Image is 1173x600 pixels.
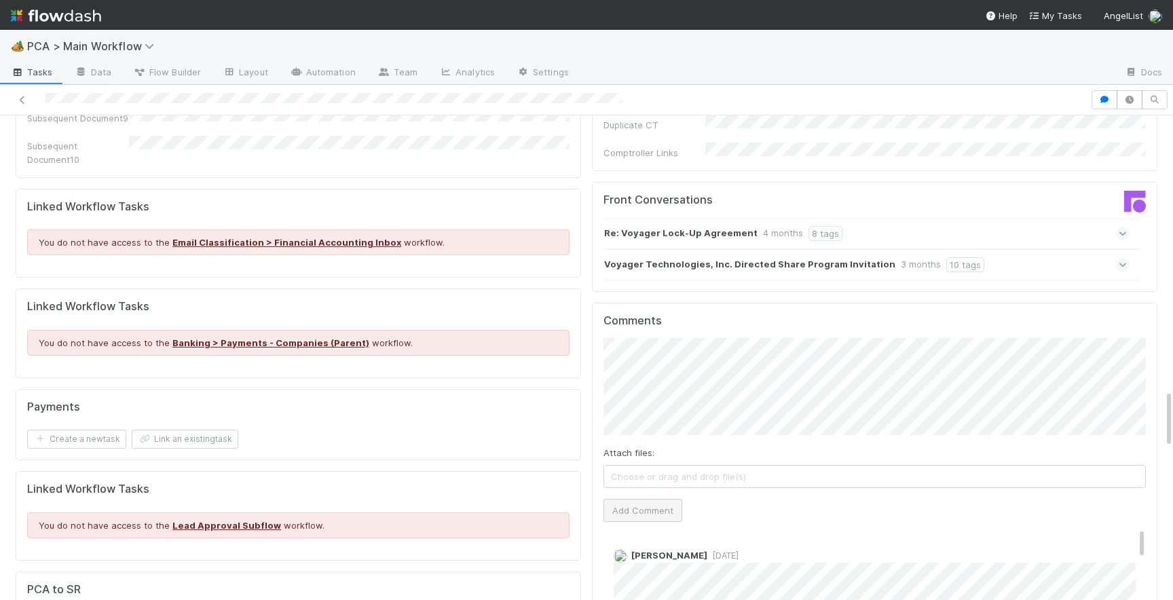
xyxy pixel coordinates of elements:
[27,229,570,255] div: You do not have access to the workflow.
[985,9,1018,22] div: Help
[279,62,367,84] a: Automation
[132,430,238,449] button: Link an existingtask
[1149,10,1162,23] img: avatar_ba0ef937-97b0-4cb1-a734-c46f876909ef.png
[27,512,570,538] div: You do not have access to the workflow.
[603,314,1146,328] h5: Comments
[212,62,279,84] a: Layout
[27,111,129,125] div: Subsequent Document9
[631,550,707,561] span: [PERSON_NAME]
[1028,10,1082,21] span: My Tasks
[604,466,1145,487] span: Choose or drag and drop file(s)
[27,330,570,356] div: You do not have access to the workflow.
[64,62,122,84] a: Data
[1124,191,1146,212] img: front-logo-b4b721b83371efbadf0a.svg
[1028,9,1082,22] a: My Tasks
[506,62,580,84] a: Settings
[763,226,803,241] div: 4 months
[1114,62,1173,84] a: Docs
[27,583,81,597] h5: PCA to SR
[133,65,201,79] span: Flow Builder
[603,446,654,460] label: Attach files:
[604,257,895,272] strong: Voyager Technologies, Inc. Directed Share Program Invitation
[27,430,126,449] button: Create a newtask
[603,499,682,522] button: Add Comment
[808,226,842,241] div: 8 tags
[428,62,506,84] a: Analytics
[603,146,705,160] div: Comptroller Links
[172,520,281,531] a: Lead Approval Subflow
[604,226,758,241] strong: Re: Voyager Lock-Up Agreement
[707,550,739,561] span: [DATE]
[27,39,161,53] span: PCA > Main Workflow
[27,300,570,314] h5: Linked Workflow Tasks
[1104,10,1143,21] span: AngelList
[27,400,80,414] h5: Payments
[603,193,865,207] h5: Front Conversations
[11,4,101,27] img: logo-inverted-e16ddd16eac7371096b0.svg
[603,118,705,132] div: Duplicate CT
[11,40,24,52] span: 🏕️
[11,65,53,79] span: Tasks
[27,139,129,166] div: Subsequent Document10
[901,257,941,272] div: 3 months
[172,337,369,348] a: Banking > Payments - Companies (Parent)
[172,237,401,248] a: Email Classification > Financial Accounting Inbox
[946,257,984,272] div: 10 tags
[614,549,627,563] img: avatar_2bce2475-05ee-46d3-9413-d3901f5fa03f.png
[367,62,428,84] a: Team
[122,62,212,84] a: Flow Builder
[27,483,570,496] h5: Linked Workflow Tasks
[27,200,570,214] h5: Linked Workflow Tasks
